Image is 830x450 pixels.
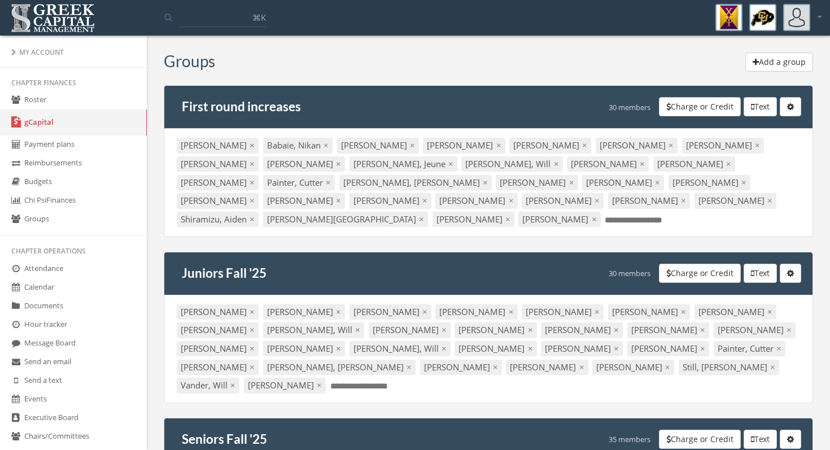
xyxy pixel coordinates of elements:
div: 30 members [609,97,650,117]
h4: Seniors Fall '25 [182,430,267,449]
span: × [317,379,322,391]
div: [PERSON_NAME] [541,322,623,338]
button: Text [744,430,777,449]
div: [PERSON_NAME], Will [350,341,451,356]
span: × [324,139,329,151]
span: × [422,306,427,317]
div: [PERSON_NAME] [582,175,664,190]
span: × [528,324,533,335]
div: [PERSON_NAME] [541,341,623,356]
div: [PERSON_NAME] [592,360,674,375]
span: × [493,361,498,373]
div: Painter, Cutter [263,175,335,190]
span: × [250,177,255,188]
span: × [669,139,674,151]
button: Text [744,264,777,283]
span: × [755,139,760,151]
div: [PERSON_NAME] [350,304,431,320]
span: × [483,177,488,188]
span: × [250,195,255,206]
span: × [442,343,447,354]
span: × [250,139,255,151]
span: × [614,324,619,335]
div: [PERSON_NAME], Will [461,156,562,172]
div: [PERSON_NAME] [496,175,578,190]
div: [PERSON_NAME] [177,156,259,172]
div: [PERSON_NAME] [455,341,536,356]
button: Charge or Credit [659,264,741,283]
div: [PERSON_NAME] [177,322,259,338]
span: × [770,361,775,373]
div: [PERSON_NAME] [244,378,326,393]
span: × [509,195,514,206]
div: [PERSON_NAME] [627,322,709,338]
div: [PERSON_NAME] [714,322,796,338]
h4: First round increases [182,97,301,116]
div: [PERSON_NAME], [PERSON_NAME] [263,360,416,375]
div: [PERSON_NAME] [567,156,649,172]
span: × [681,195,686,206]
div: [PERSON_NAME] [263,304,345,320]
span: × [419,213,424,225]
div: [PERSON_NAME] [435,193,517,208]
div: [PERSON_NAME] [435,304,517,320]
span: × [422,195,427,206]
div: [PERSON_NAME] [682,138,764,153]
button: Charge or Credit [659,97,741,116]
span: ⌘K [252,12,266,23]
h4: Juniors Fall '25 [182,264,267,283]
div: Babaie, Nikan [263,138,333,153]
div: Still, [PERSON_NAME] [679,360,779,375]
div: [PERSON_NAME] [509,138,591,153]
span: × [448,158,453,169]
span: × [741,177,746,188]
span: × [250,213,255,225]
button: Add a group [745,53,813,72]
span: × [230,379,235,391]
div: [PERSON_NAME] [627,341,709,356]
div: [PERSON_NAME] [522,304,604,320]
div: [PERSON_NAME] [596,138,678,153]
div: 30 members [609,264,650,283]
div: [PERSON_NAME] [608,193,690,208]
div: Shiramizu, Aiden [177,212,259,227]
span: × [582,139,587,151]
span: × [407,361,412,373]
div: [PERSON_NAME] [694,304,776,320]
div: [PERSON_NAME] [433,212,514,227]
span: × [336,195,341,206]
div: [PERSON_NAME] [518,212,600,227]
span: × [355,324,360,335]
span: × [614,343,619,354]
span: × [726,158,731,169]
span: × [554,158,559,169]
span: × [528,343,533,354]
span: × [250,343,255,354]
div: [PERSON_NAME] [177,360,259,375]
div: [PERSON_NAME], Will [263,322,364,338]
span: × [655,177,660,188]
span: × [700,324,705,335]
div: [PERSON_NAME], [PERSON_NAME] [339,175,492,190]
div: My Account [11,47,136,57]
div: [PERSON_NAME] [350,193,431,208]
span: × [336,158,341,169]
div: [PERSON_NAME] [694,193,776,208]
div: [PERSON_NAME] [263,193,345,208]
span: × [496,139,501,151]
span: × [665,361,670,373]
span: × [509,306,514,317]
span: × [681,306,686,317]
span: × [640,158,645,169]
span: × [336,306,341,317]
h3: Groups [164,53,215,70]
div: Painter, Cutter [714,341,785,356]
div: [PERSON_NAME][GEOGRAPHIC_DATA] [263,212,428,227]
span: × [787,324,792,335]
div: [PERSON_NAME] [420,360,502,375]
span: × [569,177,574,188]
div: [PERSON_NAME] [177,304,259,320]
span: × [595,195,600,206]
div: [PERSON_NAME] [608,304,690,320]
span: × [336,343,341,354]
